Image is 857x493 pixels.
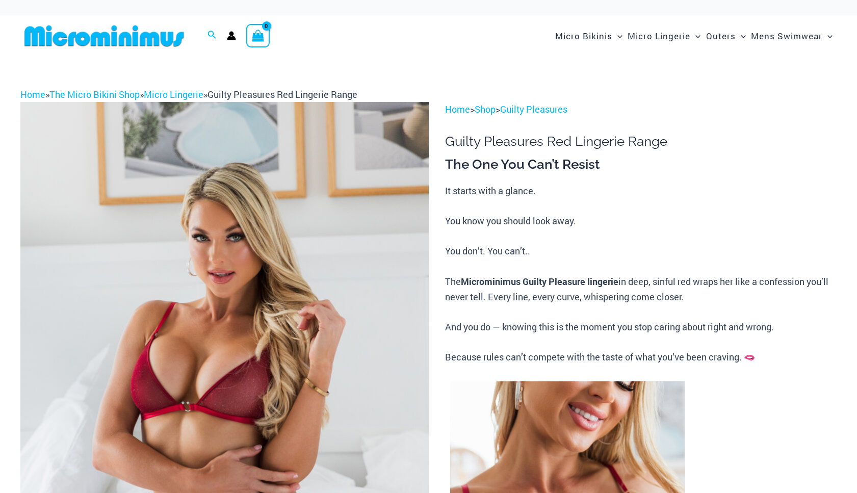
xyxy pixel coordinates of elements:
a: View Shopping Cart, empty [246,24,270,47]
a: Home [20,88,45,100]
span: Menu Toggle [736,23,746,49]
a: Guilty Pleasures [500,103,567,115]
p: > > [445,102,837,117]
span: Mens Swimwear [751,23,822,49]
span: Micro Lingerie [628,23,690,49]
img: MM SHOP LOGO FLAT [20,24,188,47]
a: Search icon link [207,29,217,42]
a: OutersMenu ToggleMenu Toggle [704,20,748,51]
a: Account icon link [227,31,236,40]
span: Outers [706,23,736,49]
span: Menu Toggle [690,23,700,49]
p: It starts with a glance. You know you should look away. You don’t. You can’t.. The in deep, sinfu... [445,184,837,365]
span: Micro Bikinis [555,23,612,49]
span: Guilty Pleasures Red Lingerie Range [207,88,357,100]
h3: The One You Can’t Resist [445,156,837,173]
a: Shop [475,103,496,115]
a: Micro LingerieMenu ToggleMenu Toggle [625,20,703,51]
h1: Guilty Pleasures Red Lingerie Range [445,134,837,149]
a: Home [445,103,470,115]
nav: Site Navigation [551,19,837,53]
b: Microminimus Guilty Pleasure lingerie [461,275,618,288]
a: The Micro Bikini Shop [49,88,140,100]
a: Micro Lingerie [144,88,203,100]
span: Menu Toggle [612,23,622,49]
span: Menu Toggle [822,23,833,49]
span: » » » [20,88,357,100]
a: Micro BikinisMenu ToggleMenu Toggle [553,20,625,51]
a: Mens SwimwearMenu ToggleMenu Toggle [748,20,835,51]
